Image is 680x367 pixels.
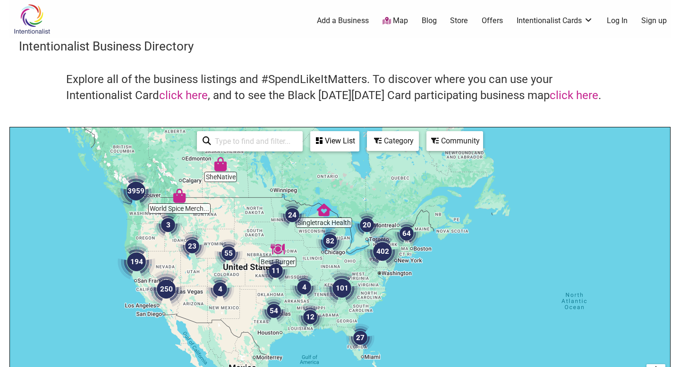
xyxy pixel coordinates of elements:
div: 3 [154,211,182,239]
div: 11 [262,257,290,285]
div: Best Burger [271,242,285,256]
div: 20 [353,211,381,239]
div: See a list of the visible businesses [310,131,359,151]
a: Intentionalist Cards [517,16,593,26]
a: click here [550,89,598,102]
img: Intentionalist [9,4,54,34]
div: 24 [278,201,306,229]
h4: Explore all of the business listings and #SpendLikeItMatters. To discover where you can use your ... [66,72,614,103]
a: click here [159,89,208,102]
a: Add a Business [317,16,369,26]
h3: Intentionalist Business Directory [19,38,661,55]
a: Log In [607,16,628,26]
div: SheNative [213,157,228,171]
a: Sign up [641,16,667,26]
a: Store [450,16,468,26]
div: Filter by category [367,131,419,151]
div: Community [427,132,482,150]
div: Singletrack Health [317,203,331,217]
a: Map [382,16,408,26]
div: 23 [178,232,206,260]
div: 3959 [117,172,155,210]
input: Type to find and filter... [211,132,297,150]
div: Filter by Community [426,131,483,151]
div: 101 [323,269,361,307]
a: Blog [422,16,437,26]
div: 27 [346,324,374,352]
div: 64 [392,219,421,248]
div: 54 [260,297,288,325]
div: 4 [206,275,234,303]
div: 250 [147,270,185,308]
div: 4 [290,273,318,301]
div: Category [368,132,418,150]
div: Type to search and filter [197,131,303,151]
div: 402 [364,233,401,270]
div: 82 [316,227,344,255]
div: World Spice Merchants [172,189,187,203]
div: 55 [214,239,243,267]
a: Offers [482,16,503,26]
div: View List [311,132,358,150]
div: 12 [296,303,324,331]
div: 194 [118,243,155,281]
